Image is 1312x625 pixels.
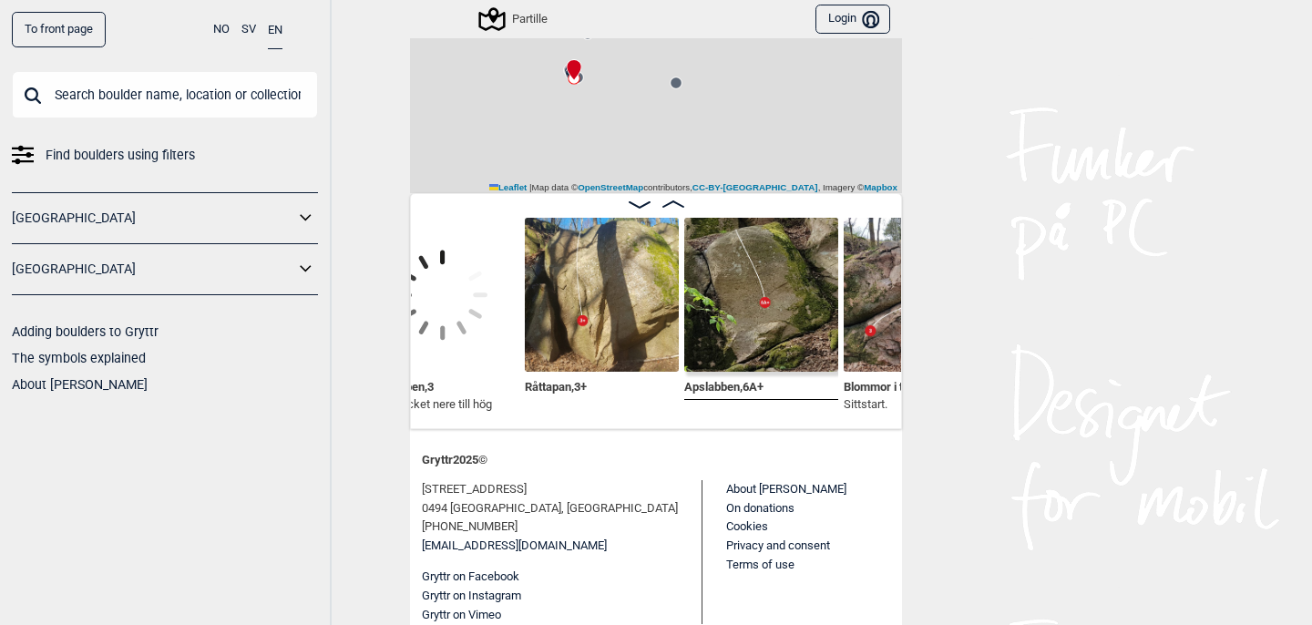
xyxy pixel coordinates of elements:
[12,71,318,118] input: Search boulder name, location or collection
[489,182,527,192] a: Leaflet
[422,517,518,537] span: [PHONE_NUMBER]
[46,142,195,169] span: Find boulders using filters
[726,519,768,533] a: Cookies
[525,218,679,372] img: Rattapan
[422,568,519,587] button: Gryttr on Facebook
[481,8,548,30] div: Partille
[12,351,146,365] a: The symbols explained
[422,441,890,480] div: Gryttr 2025 ©
[844,395,942,414] p: Sittstart.
[422,480,527,499] span: [STREET_ADDRESS]
[422,499,678,518] span: 0494 [GEOGRAPHIC_DATA], [GEOGRAPHIC_DATA]
[844,376,942,394] span: Blommor i träden , 3
[485,181,902,194] div: Map data © contributors, , Imagery ©
[815,5,890,35] button: Login
[525,376,587,394] span: Råttapan , 3+
[864,182,897,192] a: Mapbox
[12,142,318,169] a: Find boulders using filters
[578,182,643,192] a: OpenStreetMap
[12,12,106,47] a: To front page
[529,182,532,192] span: |
[213,12,230,47] button: NO
[365,395,492,414] p: Utan blocket nere till hög
[422,587,521,606] button: Gryttr on Instagram
[12,205,294,231] a: [GEOGRAPHIC_DATA]
[684,376,764,394] span: Apslabben , 6A+
[268,12,282,49] button: EN
[844,218,998,372] img: Blommor i traden
[241,12,256,47] button: SV
[726,482,846,496] a: About [PERSON_NAME]
[422,606,501,625] button: Gryttr on Vimeo
[684,218,838,372] img: Apslabben
[726,558,794,571] a: Terms of use
[726,501,794,515] a: On donations
[692,182,818,192] a: CC-BY-[GEOGRAPHIC_DATA]
[12,256,294,282] a: [GEOGRAPHIC_DATA]
[12,377,148,392] a: About [PERSON_NAME]
[12,324,159,339] a: Adding boulders to Gryttr
[726,538,830,552] a: Privacy and consent
[422,537,607,556] a: [EMAIL_ADDRESS][DOMAIN_NAME]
